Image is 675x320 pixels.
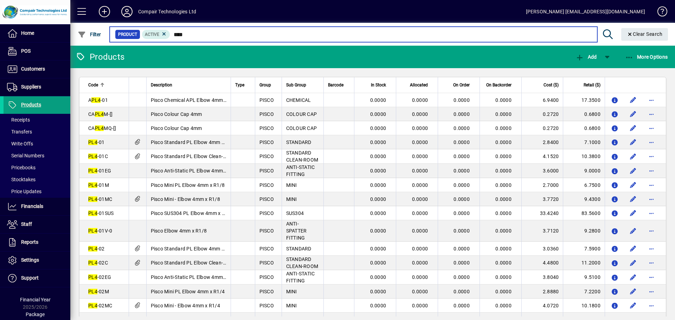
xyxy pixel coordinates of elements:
span: CA MQ-[] [88,125,116,131]
span: 0.0000 [370,139,386,145]
span: 0.0000 [412,210,428,216]
a: Transfers [4,126,70,138]
button: Edit [628,257,639,268]
button: Edit [628,165,639,176]
span: Group [259,81,271,89]
button: Filter [76,28,103,41]
span: PISCO [259,260,274,266]
span: 0.0000 [412,228,428,234]
span: PISCO [259,154,274,159]
span: Package [26,312,45,317]
span: Filter [78,32,101,37]
span: -01C [88,154,108,159]
span: 0.0000 [454,228,470,234]
button: Profile [116,5,138,18]
span: Pisco Colour Cap 4mm [151,111,202,117]
span: 0.0000 [454,196,470,202]
span: 0.0000 [370,97,386,103]
em: PL4 [91,97,101,103]
span: Pisco Mini PL Elbow 4mm x R1/8 [151,182,225,188]
button: Edit [628,137,639,148]
span: 0.0000 [412,182,428,188]
a: Staff [4,216,70,233]
span: 0.0000 [370,303,386,308]
button: More options [646,165,657,176]
button: Edit [628,94,639,106]
span: Pricebooks [7,165,36,170]
span: STANDARD CLEAN-ROOM [286,256,319,269]
button: More options [646,286,657,297]
span: 0.0000 [370,260,386,266]
span: 0.0000 [495,274,512,280]
span: COLOUR CAP [286,111,317,117]
a: Serial Numbers [4,150,70,162]
div: Type [235,81,251,89]
span: Clear Search [627,31,663,37]
div: On Backorder [484,81,518,89]
button: More options [646,243,657,254]
button: Edit [628,225,639,236]
span: -01V-0 [88,228,112,234]
span: POS [21,48,31,54]
span: 0.0000 [495,125,512,131]
span: MINI [286,303,297,308]
span: 0.0000 [495,289,512,294]
em: PL4 [88,303,97,308]
span: Sub Group [286,81,306,89]
a: Home [4,25,70,42]
td: 6.7500 [563,178,605,192]
div: Group [259,81,277,89]
span: 0.0000 [495,196,512,202]
a: Customers [4,60,70,78]
span: PISCO [259,125,274,131]
span: Financial Year [20,297,51,302]
td: 0.2720 [521,121,563,135]
span: ANTI-SPATTER FITTING [286,221,307,241]
span: 0.0000 [370,228,386,234]
em: PL4 [88,196,97,202]
span: SUS304 [286,210,304,216]
button: Edit [628,151,639,162]
span: Pisco Standard PL Elbow Clean- Room 4mm x R1/4 [151,260,266,266]
span: Code [88,81,98,89]
span: -02EG [88,274,111,280]
span: 0.0000 [495,182,512,188]
div: Compair Technologies Ltd [138,6,196,17]
span: 0.0000 [454,168,470,174]
td: 83.5600 [563,206,605,220]
span: Active [145,32,159,37]
span: 0.0000 [370,125,386,131]
button: More options [646,272,657,283]
div: Code [88,81,124,89]
span: Pisco Mini PL Elbow 4mm x R1/4 [151,289,225,294]
span: Suppliers [21,84,41,90]
span: PISCO [259,139,274,145]
span: In Stock [371,81,386,89]
span: On Order [453,81,470,89]
span: Price Updates [7,189,41,194]
span: Cost ($) [544,81,559,89]
mat-chip: Activation Status: Active [142,30,170,39]
span: Write Offs [7,141,33,146]
span: -02MC [88,303,112,308]
span: Pisco SUS304 PL Elbow 4mm x R1/8 [151,210,233,216]
span: Add [576,54,597,60]
span: 0.0000 [412,111,428,117]
td: 3.8040 [521,270,563,285]
span: PISCO [259,182,274,188]
a: Knowledge Base [652,1,666,24]
em: PL4 [88,182,97,188]
span: 0.0000 [412,97,428,103]
span: 0.0000 [412,303,428,308]
td: 11.2000 [563,256,605,270]
span: PISCO [259,274,274,280]
span: 0.0000 [454,260,470,266]
span: 0.0000 [412,154,428,159]
span: 0.0000 [495,168,512,174]
em: PL4 [88,210,97,216]
a: Reports [4,234,70,251]
span: Support [21,275,39,281]
span: PISCO [259,97,274,103]
span: 0.0000 [454,303,470,308]
em: PL4 [88,289,97,294]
